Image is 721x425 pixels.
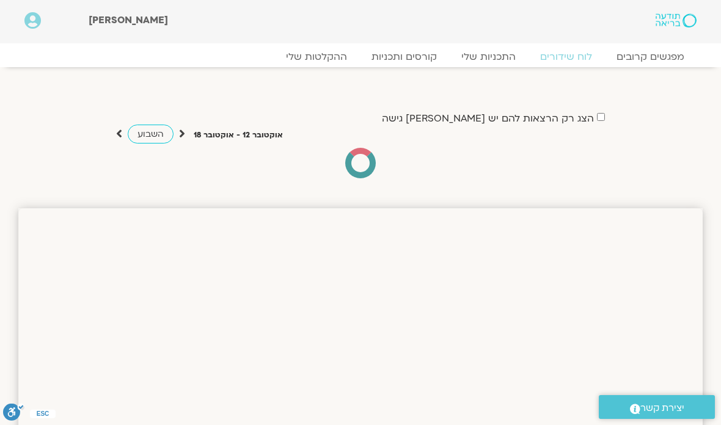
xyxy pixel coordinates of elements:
[89,13,168,27] span: [PERSON_NAME]
[640,400,684,416] span: יצירת קשר
[137,128,164,140] span: השבוע
[528,51,604,63] a: לוח שידורים
[359,51,449,63] a: קורסים ותכניות
[599,395,715,419] a: יצירת קשר
[382,113,594,124] label: הצג רק הרצאות להם יש [PERSON_NAME] גישה
[24,51,697,63] nav: Menu
[604,51,697,63] a: מפגשים קרובים
[449,51,528,63] a: התכניות שלי
[274,51,359,63] a: ההקלטות שלי
[194,129,283,142] p: אוקטובר 12 - אוקטובר 18
[128,125,174,143] a: השבוע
